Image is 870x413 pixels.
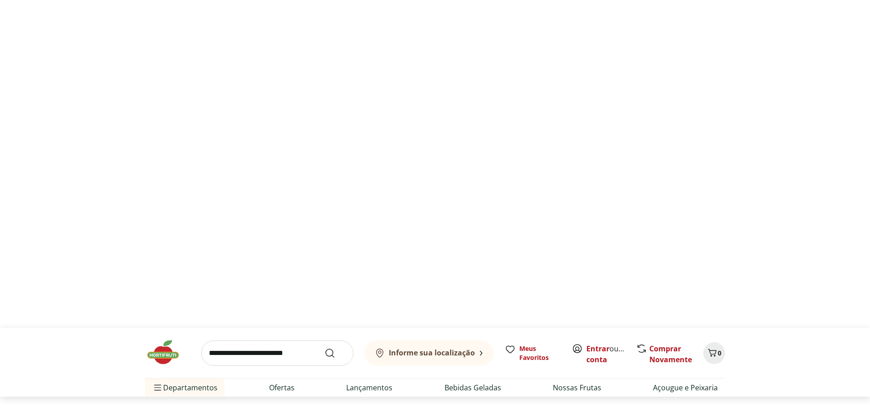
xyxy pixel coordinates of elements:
span: ou [586,343,627,365]
a: Comprar Novamente [649,344,692,364]
span: Departamentos [152,377,217,398]
a: Criar conta [586,344,636,364]
a: Açougue e Peixaria [653,382,718,393]
button: Submit Search [324,348,346,359]
input: search [201,340,353,366]
img: Hortifruti [145,339,190,366]
span: Meus Favoritos [519,344,561,362]
a: Nossas Frutas [553,382,601,393]
a: Bebidas Geladas [445,382,501,393]
a: Entrar [586,344,609,354]
button: Carrinho [703,342,725,364]
b: Informe sua localização [389,348,475,358]
button: Menu [152,377,163,398]
a: Lançamentos [346,382,392,393]
button: Informe sua localização [364,340,494,366]
a: Meus Favoritos [505,344,561,362]
span: 0 [718,349,721,357]
a: Ofertas [269,382,295,393]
